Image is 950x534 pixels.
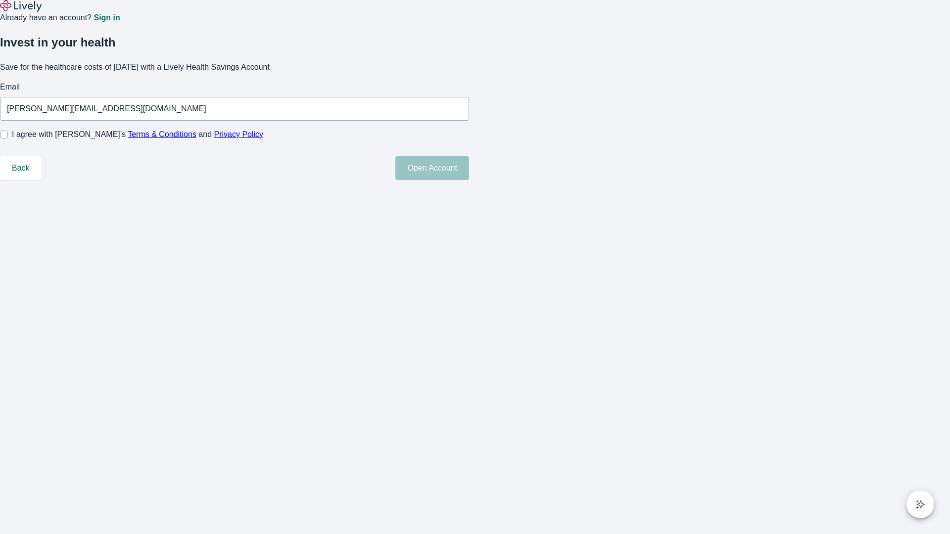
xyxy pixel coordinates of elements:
[12,129,263,140] span: I agree with [PERSON_NAME]’s and
[214,130,264,138] a: Privacy Policy
[128,130,196,138] a: Terms & Conditions
[915,499,925,509] svg: Lively AI Assistant
[906,490,934,518] button: chat
[94,14,120,22] a: Sign in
